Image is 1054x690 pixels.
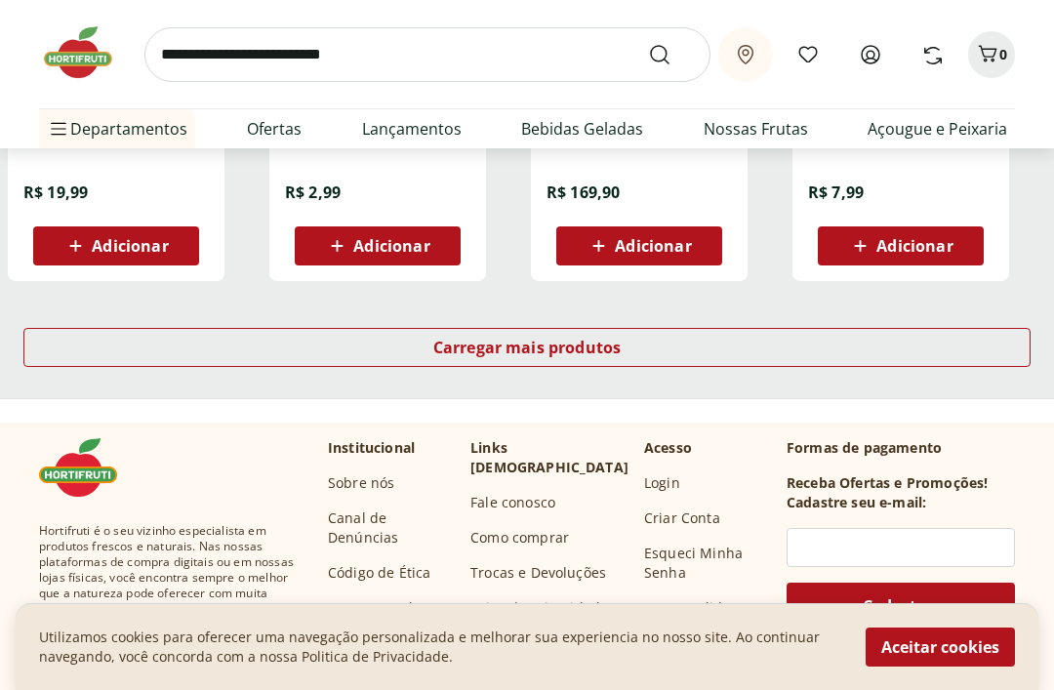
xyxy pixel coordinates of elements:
[808,183,864,204] span: R$ 7,99
[328,564,430,584] a: Código de Ética
[644,509,720,529] a: Criar Conta
[470,529,569,548] a: Como comprar
[876,239,953,255] span: Adicionar
[39,628,842,667] p: Utilizamos cookies para oferecer uma navegação personalizada e melhorar sua experiencia no nosso ...
[521,117,643,141] a: Bebidas Geladas
[433,341,622,356] span: Carregar mais produtos
[23,183,88,204] span: R$ 19,99
[247,117,302,141] a: Ofertas
[23,329,1031,376] a: Carregar mais produtos
[39,23,137,82] img: Hortifruti
[470,564,606,584] a: Trocas e Devoluções
[787,439,1015,459] p: Formas de pagamento
[353,239,429,255] span: Adicionar
[863,599,940,615] span: Cadastrar
[968,31,1015,78] button: Carrinho
[704,117,808,141] a: Nossas Frutas
[47,105,70,152] button: Menu
[39,439,137,498] img: Hortifruti
[556,227,722,266] button: Adicionar
[328,599,413,619] a: Leve Natural
[868,117,1007,141] a: Açougue e Peixaria
[547,183,620,204] span: R$ 169,90
[295,227,461,266] button: Adicionar
[787,474,988,494] h3: Receba Ofertas e Promoções!
[787,494,926,513] h3: Cadastre seu e-mail:
[470,494,555,513] a: Fale conosco
[39,524,297,633] span: Hortifruti é o seu vizinho especialista em produtos frescos e naturais. Nas nossas plataformas de...
[92,239,168,255] span: Adicionar
[999,45,1007,63] span: 0
[648,43,695,66] button: Submit Search
[47,105,187,152] span: Departamentos
[615,239,691,255] span: Adicionar
[144,27,710,82] input: search
[33,227,199,266] button: Adicionar
[328,509,455,548] a: Canal de Denúncias
[362,117,462,141] a: Lançamentos
[866,628,1015,667] button: Aceitar cookies
[470,439,628,478] p: Links [DEMOGRAPHIC_DATA]
[644,545,771,584] a: Esqueci Minha Senha
[787,584,1015,630] button: Cadastrar
[328,474,394,494] a: Sobre nós
[285,183,341,204] span: R$ 2,99
[644,599,738,619] a: Meus Pedidos
[644,474,680,494] a: Login
[818,227,984,266] button: Adicionar
[470,599,608,619] a: Aviso de Privacidade
[644,439,692,459] p: Acesso
[328,439,415,459] p: Institucional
